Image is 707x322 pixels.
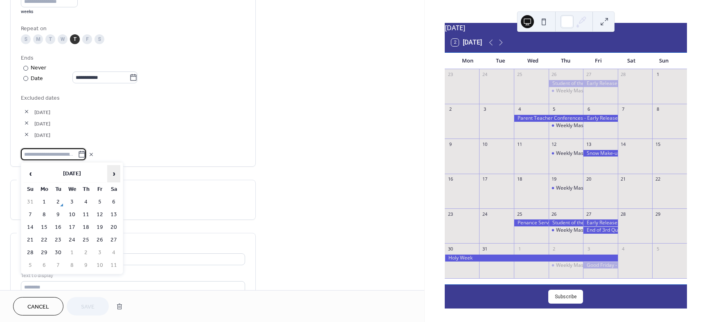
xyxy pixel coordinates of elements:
[556,185,586,192] div: Weekly Mass
[34,108,245,116] span: [DATE]
[38,196,51,208] td: 1
[585,106,592,112] div: 6
[107,196,120,208] td: 6
[24,209,37,221] td: 7
[620,176,626,182] div: 21
[65,183,79,195] th: We
[24,183,37,195] th: Su
[52,196,65,208] td: 2
[551,246,557,252] div: 2
[482,246,488,252] div: 31
[38,234,51,246] td: 22
[615,53,648,69] div: Sat
[583,80,618,87] div: Early Release at 12:00 - FREE DRESS
[447,141,453,147] div: 9
[58,34,68,44] div: W
[31,64,47,72] div: Never
[620,106,626,112] div: 7
[549,150,583,157] div: Weekly Mass
[107,259,120,271] td: 11
[549,53,582,69] div: Thu
[21,54,243,63] div: Ends
[482,72,488,78] div: 24
[514,219,549,226] div: Penance Service (3rd-6th Grade)
[447,211,453,217] div: 23
[620,141,626,147] div: 14
[65,196,79,208] td: 3
[38,165,106,183] th: [DATE]
[38,247,51,259] td: 29
[549,262,583,269] div: Weekly Mass
[93,196,106,208] td: 5
[13,297,63,315] a: Cancel
[447,246,453,252] div: 30
[585,141,592,147] div: 13
[70,34,80,44] div: T
[21,34,31,44] div: S
[79,196,92,208] td: 4
[514,115,618,122] div: Parent Teacher Conferences - Early Release at 12:00
[107,221,120,233] td: 20
[620,246,626,252] div: 4
[620,72,626,78] div: 28
[79,259,92,271] td: 9
[45,34,55,44] div: T
[93,209,106,221] td: 12
[445,255,618,262] div: Holy Week
[551,211,557,217] div: 26
[516,72,522,78] div: 25
[549,87,583,94] div: Weekly Mass
[448,37,485,48] button: 2[DATE]
[24,221,37,233] td: 14
[655,211,661,217] div: 29
[482,176,488,182] div: 17
[655,246,661,252] div: 5
[655,141,661,147] div: 15
[516,176,522,182] div: 18
[52,234,65,246] td: 23
[549,122,583,129] div: Weekly Mass
[24,165,36,182] span: ‹
[34,119,245,128] span: [DATE]
[21,94,245,103] span: Excluded dates
[38,259,51,271] td: 6
[551,72,557,78] div: 26
[107,234,120,246] td: 27
[107,247,120,259] td: 4
[24,247,37,259] td: 28
[108,165,120,182] span: ›
[38,209,51,221] td: 8
[482,106,488,112] div: 3
[93,221,106,233] td: 19
[556,122,586,129] div: Weekly Mass
[582,53,615,69] div: Fri
[648,53,680,69] div: Sun
[24,234,37,246] td: 21
[79,221,92,233] td: 18
[65,234,79,246] td: 24
[38,183,51,195] th: Mo
[516,246,522,252] div: 1
[556,150,586,157] div: Weekly Mass
[551,106,557,112] div: 5
[33,34,43,44] div: M
[21,271,243,280] div: Text to display
[107,209,120,221] td: 13
[65,209,79,221] td: 10
[585,72,592,78] div: 27
[79,247,92,259] td: 2
[79,234,92,246] td: 25
[21,244,243,252] div: URL
[52,247,65,259] td: 30
[551,141,557,147] div: 12
[445,23,687,33] div: [DATE]
[93,259,106,271] td: 10
[482,141,488,147] div: 10
[21,9,78,15] div: weeks
[93,247,106,259] td: 3
[585,176,592,182] div: 20
[583,227,618,234] div: End of 3rd Quarter
[484,53,517,69] div: Tue
[52,221,65,233] td: 16
[548,290,583,304] button: Subscribe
